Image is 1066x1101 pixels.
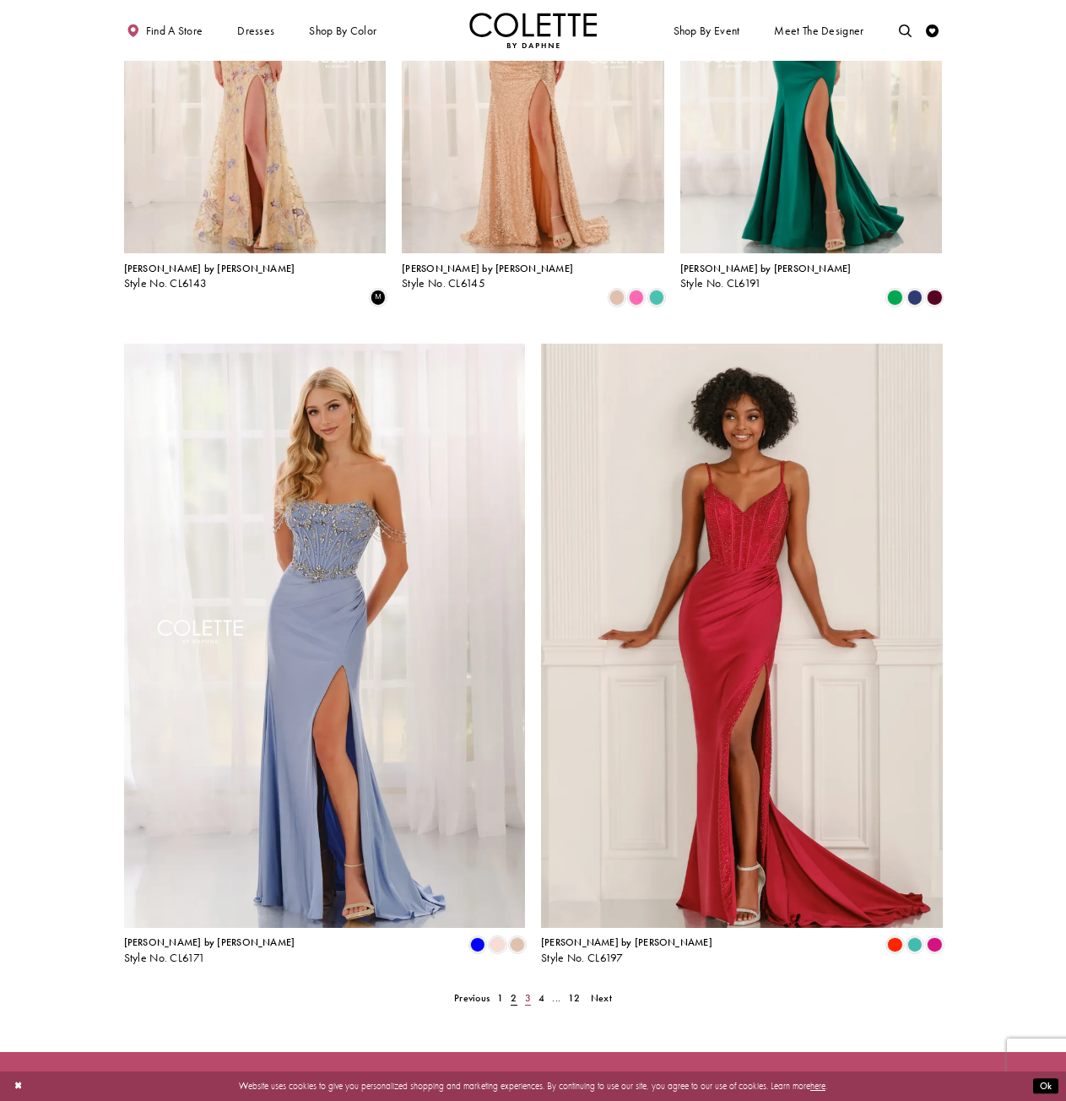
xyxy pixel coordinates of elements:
[8,1075,29,1098] button: Close Dialog
[670,13,743,48] span: Shop By Event
[927,937,942,952] i: Fuchsia
[771,13,868,48] a: Meet the designer
[680,276,762,290] span: Style No. CL6191
[565,989,585,1007] a: 12
[674,24,740,37] span: Shop By Event
[568,991,580,1005] span: 12
[371,290,386,305] i: Floral/Multi
[124,262,295,275] span: [PERSON_NAME] by [PERSON_NAME]
[469,13,598,48] a: Visit Home Page
[494,989,507,1007] a: 1
[124,13,206,48] a: Find a store
[887,937,902,952] i: Scarlet
[510,937,525,952] i: Champagne
[541,344,943,928] a: Visit Colette by Daphne Style No. CL6197 Page
[511,991,517,1005] span: 2
[124,344,526,928] a: Visit Colette by Daphne Style No. CL6171 Page
[507,989,521,1007] span: Current page
[587,989,615,1007] a: Next Page
[609,290,625,305] i: Champagne
[402,262,573,275] span: [PERSON_NAME] by [PERSON_NAME]
[454,991,490,1005] span: Previous
[525,991,531,1005] span: 3
[907,937,923,952] i: Turquoise
[1033,1078,1058,1094] button: Submit Dialog
[680,262,852,275] span: [PERSON_NAME] by [PERSON_NAME]
[907,290,923,305] i: Navy Blue
[923,13,943,48] a: Check Wishlist
[234,13,278,48] span: Dresses
[402,263,573,290] div: Colette by Daphne Style No. CL6145
[92,1077,974,1094] p: Website uses cookies to give you personalized shopping and marketing experiences. By continuing t...
[124,937,295,964] div: Colette by Daphne Style No. CL6171
[774,24,863,37] span: Meet the designer
[451,989,494,1007] a: Prev Page
[680,263,852,290] div: Colette by Daphne Style No. CL6191
[402,276,485,290] span: Style No. CL6145
[490,937,505,952] i: Blush
[124,951,206,965] span: Style No. CL6171
[469,13,598,48] img: Colette by Daphne
[535,989,549,1007] a: 4
[549,989,565,1007] a: ...
[306,13,380,48] span: Shop by color
[541,951,624,965] span: Style No. CL6197
[649,290,664,305] i: Aqua
[521,989,534,1007] a: 3
[497,991,503,1005] span: 1
[541,936,712,949] span: [PERSON_NAME] by [PERSON_NAME]
[810,1080,825,1092] a: here
[541,937,712,964] div: Colette by Daphne Style No. CL6197
[309,24,376,37] span: Shop by color
[538,991,544,1005] span: 4
[896,13,915,48] a: Toggle search
[470,937,485,952] i: Blue
[237,24,274,37] span: Dresses
[124,936,295,949] span: [PERSON_NAME] by [PERSON_NAME]
[124,263,295,290] div: Colette by Daphne Style No. CL6143
[146,24,203,37] span: Find a store
[124,276,208,290] span: Style No. CL6143
[552,991,560,1005] span: ...
[591,991,612,1005] span: Next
